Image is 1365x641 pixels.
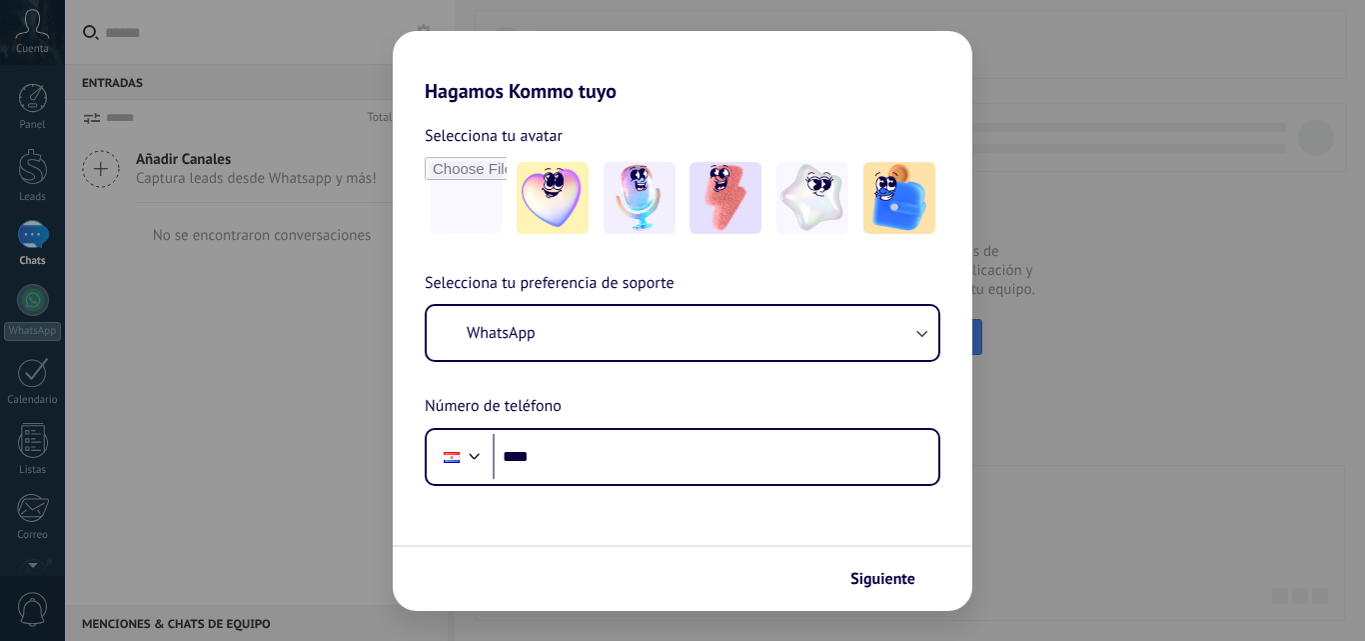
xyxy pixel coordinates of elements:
span: Siguiente [850,572,915,586]
span: Selecciona tu preferencia de soporte [425,271,675,297]
img: -4.jpeg [776,162,848,234]
img: -1.jpeg [517,162,589,234]
img: -5.jpeg [863,162,935,234]
div: Paraguay: + 595 [433,436,471,478]
span: Número de teléfono [425,394,562,420]
h2: Hagamos Kommo tuyo [393,31,972,103]
button: WhatsApp [427,306,938,360]
img: -2.jpeg [604,162,676,234]
button: Siguiente [841,562,942,596]
img: -3.jpeg [689,162,761,234]
span: WhatsApp [467,323,536,343]
span: Selecciona tu avatar [425,123,563,149]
